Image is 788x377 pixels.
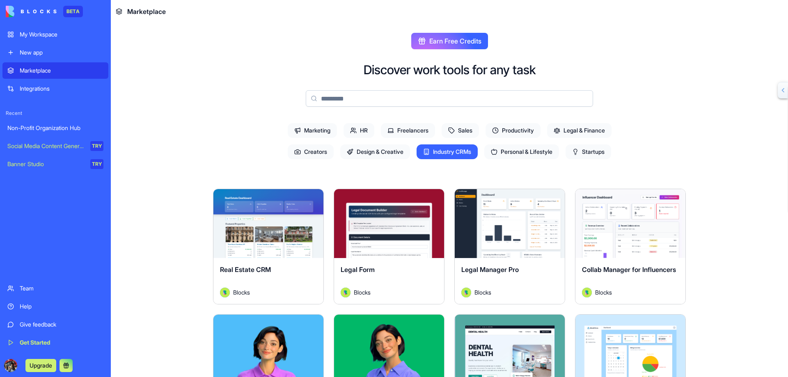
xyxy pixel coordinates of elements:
span: Marketplace [127,7,166,16]
span: 😃 [156,318,168,335]
div: Team [20,284,103,292]
a: My Workspace [2,26,108,43]
span: Earn Free Credits [429,36,481,46]
button: Upgrade [25,359,56,372]
img: ACg8ocJUIPClWj4kTx_1nfphl2qWAPh6ybu2Sg3SFxg2UqO99-NFAeifpQ=s96-c [4,359,17,372]
div: Help [20,302,103,311]
a: BETA [6,6,83,17]
span: 😐 [135,318,147,335]
span: HR [344,123,374,138]
span: Legal Manager Pro [461,265,519,274]
a: Non-Profit Organization Hub [2,120,108,136]
div: TRY [90,141,103,151]
button: go back [5,3,21,19]
img: Avatar [582,288,592,297]
a: Collab Manager for InfluencersAvatarBlocks [575,189,686,304]
a: Integrations [2,80,108,97]
div: Did this answer your question? [10,310,273,319]
img: Avatar [220,288,230,297]
div: Social Media Content Generator [7,142,85,150]
span: Marketing [288,123,337,138]
span: disappointed reaction [109,318,131,335]
span: Creators [288,144,334,159]
span: neutral face reaction [131,318,152,335]
span: Blocks [354,288,371,297]
h2: Discover work tools for any task [364,62,536,77]
div: Banner Studio [7,160,85,168]
span: Real Estate CRM [220,265,271,274]
a: Get Started [2,334,108,351]
div: My Workspace [20,30,103,39]
span: Industry CRMs [417,144,478,159]
div: New app [20,48,103,57]
a: Banner StudioTRY [2,156,108,172]
div: Marketplace [20,66,103,75]
span: Recent [2,110,108,117]
a: Team [2,280,108,297]
div: Non-Profit Organization Hub [7,124,103,132]
div: TRY [90,159,103,169]
a: Open in help center [108,345,174,352]
span: Blocks [474,288,491,297]
a: New app [2,44,108,61]
div: Give feedback [20,320,103,329]
span: Productivity [486,123,541,138]
a: Help [2,298,108,315]
a: Upgrade [25,361,56,369]
div: Integrations [20,85,103,93]
span: Collab Manager for Influencers [582,265,676,274]
span: Design & Creative [340,144,410,159]
div: BETA [63,6,83,17]
img: Avatar [341,288,350,297]
span: Personal & Lifestyle [484,144,559,159]
span: smiley reaction [152,318,173,335]
a: Marketplace [2,62,108,79]
span: Startups [566,144,611,159]
span: Blocks [233,288,250,297]
span: Sales [442,123,479,138]
a: Real Estate CRMAvatarBlocks [213,189,324,304]
a: Legal Manager ProAvatarBlocks [454,189,565,304]
span: Legal & Finance [547,123,612,138]
div: Close [262,3,277,18]
span: Legal Form [341,265,375,274]
span: 😞 [114,318,126,335]
a: Legal FormAvatarBlocks [334,189,444,304]
span: Blocks [595,288,612,297]
a: Social Media Content GeneratorTRY [2,138,108,154]
a: Give feedback [2,316,108,333]
button: Earn Free Credits [411,33,488,49]
button: Collapse window [247,3,262,19]
img: Avatar [461,288,471,297]
span: Freelancers [381,123,435,138]
div: Get Started [20,338,103,347]
img: logo [6,6,57,17]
